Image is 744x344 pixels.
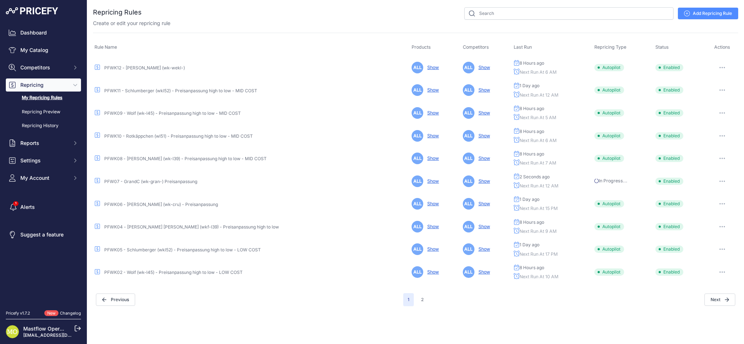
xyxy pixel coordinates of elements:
[20,157,68,164] span: Settings
[104,202,218,207] a: PFWK06 - [PERSON_NAME] (wk-cru) - Preisanpassung
[519,219,544,225] span: 8 Hours ago
[463,44,489,50] span: Competitors
[104,65,185,70] a: PFWK12 - [PERSON_NAME] (wk-wekl-)
[463,198,474,210] span: ALL
[6,92,81,104] a: My Repricing Rules
[594,109,624,117] span: Autopilot
[594,155,624,162] span: Autopilot
[655,86,683,94] span: Enabled
[514,44,532,50] span: Last Run
[514,92,591,99] p: Next Run At 12 AM
[594,223,624,230] span: Autopilot
[93,20,170,27] p: Create or edit your repricing rule
[594,178,627,183] span: In Progress...
[655,64,683,71] span: Enabled
[519,174,550,180] span: 2 Seconds ago
[519,151,544,157] span: 8 Hours ago
[6,7,58,15] img: Pricefy Logo
[655,44,669,50] span: Status
[6,120,81,132] a: Repricing History
[514,228,591,235] p: Next Run At 9 AM
[594,64,624,71] span: Autopilot
[655,178,683,185] span: Enabled
[6,228,81,241] a: Suggest a feature
[44,310,58,316] span: New
[514,182,591,190] p: Next Run At 12 AM
[476,201,490,206] a: Show
[424,110,439,116] a: Show
[594,246,624,253] span: Autopilot
[519,60,544,66] span: 8 Hours ago
[514,159,591,167] p: Next Run At 7 AM
[424,87,439,93] a: Show
[104,133,253,139] a: PFWK10 - Rotkäppchen (wl51) - Preisanpassung high to low - MID COST
[519,129,544,134] span: 8 Hours ago
[6,310,30,316] div: Pricefy v1.7.2
[678,8,738,19] a: Add Repricing Rule
[514,273,591,280] p: Next Run At 10 AM
[20,174,68,182] span: My Account
[403,293,414,306] span: 1
[20,81,68,89] span: Repricing
[463,221,474,232] span: ALL
[104,156,267,161] a: PFWK08 - [PERSON_NAME] (wk-l39) - Preisanpassung high to low - MID COST
[424,133,439,138] a: Show
[476,110,490,116] a: Show
[412,266,423,278] span: ALL
[463,107,474,119] span: ALL
[424,246,439,252] a: Show
[476,65,490,70] a: Show
[655,200,683,207] span: Enabled
[412,84,423,96] span: ALL
[463,84,474,96] span: ALL
[104,247,261,252] a: PFWK05 - Schlumberger (wkl52) - Preisanpassung high to low - LOW COST
[514,69,591,76] p: Next Run At 6 AM
[6,61,81,74] button: Competitors
[424,155,439,161] a: Show
[514,137,591,144] p: Next Run At 6 AM
[463,62,474,73] span: ALL
[519,83,539,89] span: 1 Day ago
[655,268,683,276] span: Enabled
[23,325,69,332] a: Mastflow Operator
[412,221,423,232] span: ALL
[514,205,591,212] p: Next Run At 15 PM
[412,175,423,187] span: ALL
[424,178,439,184] a: Show
[6,44,81,57] a: My Catalog
[424,65,439,70] a: Show
[476,133,490,138] a: Show
[6,78,81,92] button: Repricing
[655,109,683,117] span: Enabled
[6,26,81,301] nav: Sidebar
[96,294,135,306] span: Previous
[655,223,683,230] span: Enabled
[104,224,279,230] a: PFWK04 - [PERSON_NAME] [PERSON_NAME] (wkf-l39) - Preisanpassung high to low
[704,294,735,306] button: Next
[104,270,243,275] a: PFWK02 - Wolf (wk-l45) - Preisanpassung high to low - LOW COST
[476,269,490,275] a: Show
[93,7,142,17] h2: Repricing Rules
[476,178,490,184] a: Show
[6,201,81,214] a: Alerts
[412,198,423,210] span: ALL
[594,200,624,207] span: Autopilot
[519,265,544,271] span: 8 Hours ago
[94,44,117,50] span: Rule Name
[514,251,591,258] p: Next Run At 17 PM
[655,132,683,139] span: Enabled
[594,86,624,94] span: Autopilot
[60,311,81,316] a: Changelog
[424,201,439,206] a: Show
[412,130,423,142] span: ALL
[104,179,197,184] a: PFW07 - GrandC (wk-gran-) Preisanpassung
[424,224,439,229] a: Show
[476,155,490,161] a: Show
[519,106,544,112] span: 8 Hours ago
[519,242,539,248] span: 1 Day ago
[412,44,431,50] span: Products
[519,197,539,202] span: 1 Day ago
[6,137,81,150] button: Reports
[424,269,439,275] a: Show
[463,175,474,187] span: ALL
